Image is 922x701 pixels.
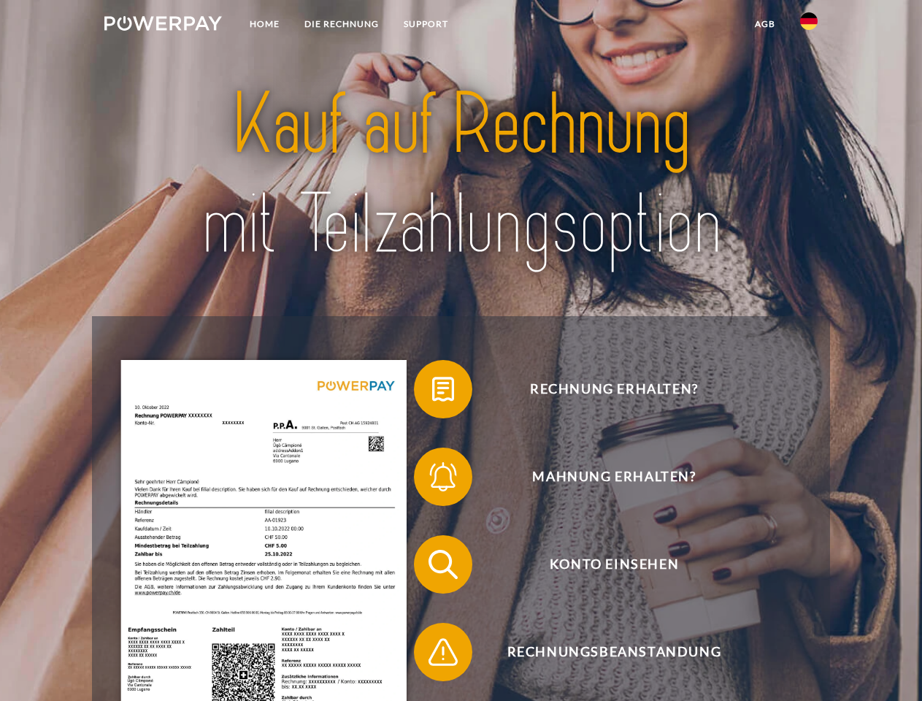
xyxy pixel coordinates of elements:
button: Rechnung erhalten? [414,360,794,418]
a: DIE RECHNUNG [292,11,391,37]
img: de [800,12,818,30]
img: qb_warning.svg [425,634,461,670]
a: agb [742,11,788,37]
span: Konto einsehen [435,535,793,594]
span: Rechnung erhalten? [435,360,793,418]
a: SUPPORT [391,11,461,37]
span: Mahnung erhalten? [435,448,793,506]
img: qb_search.svg [425,546,461,583]
a: Home [237,11,292,37]
img: title-powerpay_de.svg [139,70,783,280]
button: Rechnungsbeanstandung [414,623,794,681]
img: logo-powerpay-white.svg [104,16,222,31]
button: Konto einsehen [414,535,794,594]
button: Mahnung erhalten? [414,448,794,506]
span: Rechnungsbeanstandung [435,623,793,681]
img: qb_bill.svg [425,371,461,407]
img: qb_bell.svg [425,459,461,495]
